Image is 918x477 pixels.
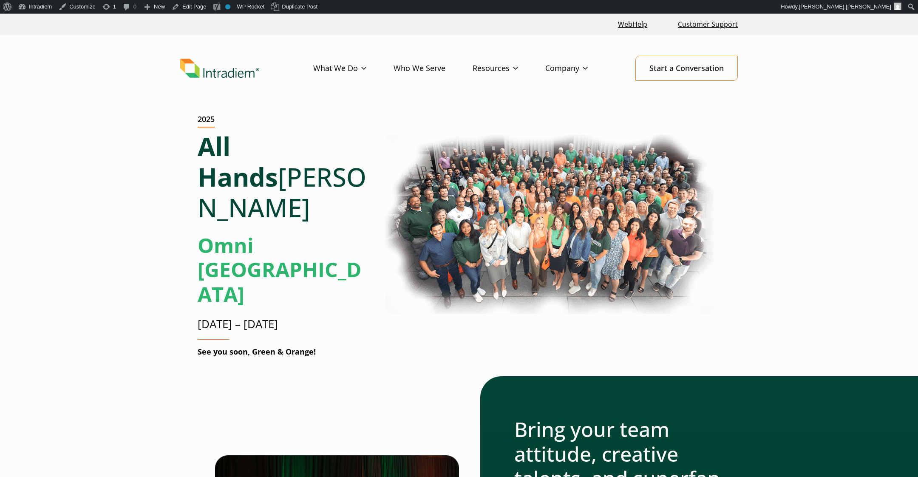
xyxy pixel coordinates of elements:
[180,59,313,78] a: Link to homepage of Intradiem
[635,56,738,81] a: Start a Conversation
[473,56,545,81] a: Resources
[198,316,367,332] p: [DATE] – [DATE]
[674,15,741,34] a: Customer Support
[198,115,215,128] h2: 2025
[198,129,278,194] strong: All Hands
[545,56,615,81] a: Company
[198,131,367,223] h1: [PERSON_NAME]
[180,59,259,78] img: Intradiem
[615,15,651,34] a: Link opens in a new window
[198,231,362,308] strong: Omni [GEOGRAPHIC_DATA]
[225,4,230,9] div: No index
[198,346,316,357] strong: See you soon, Green & Orange!
[394,56,473,81] a: Who We Serve
[313,56,394,81] a: What We Do
[799,3,891,10] span: [PERSON_NAME].[PERSON_NAME]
